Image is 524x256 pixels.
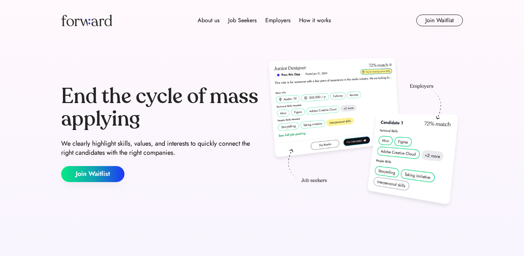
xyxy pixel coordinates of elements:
[265,55,463,212] img: hero-image.png
[265,16,290,25] div: Employers
[61,139,259,157] div: We clearly highlight skills, values, and interests to quickly connect the right candidates with t...
[198,16,219,25] div: About us
[61,15,112,26] img: Forward logo
[228,16,257,25] div: Job Seekers
[416,15,463,26] button: Join Waitlist
[61,85,259,130] div: End the cycle of mass applying
[299,16,331,25] div: How it works
[61,166,124,182] button: Join Waitlist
